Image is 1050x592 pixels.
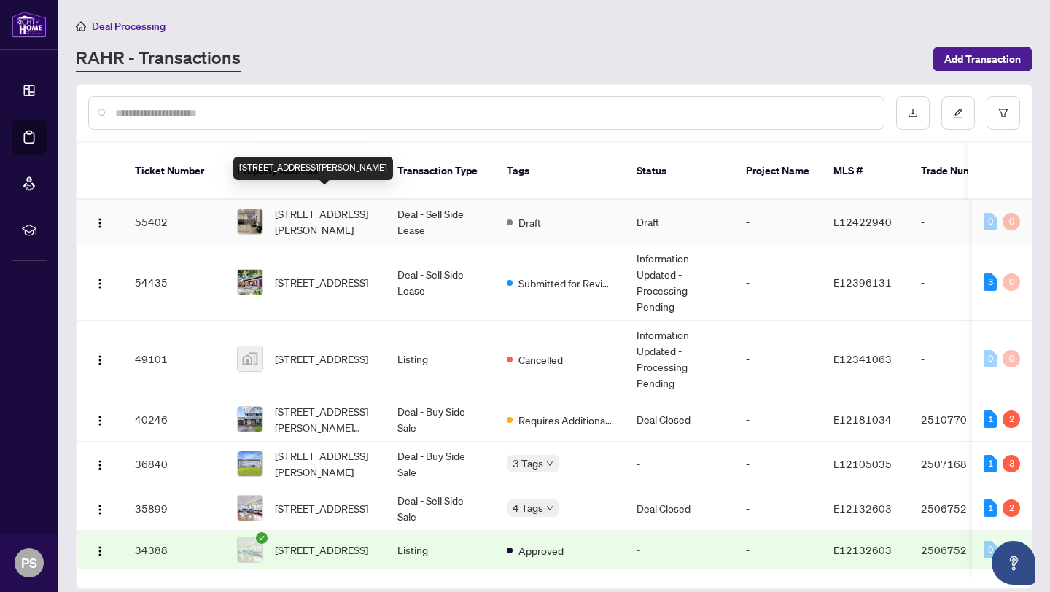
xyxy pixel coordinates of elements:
[909,244,1011,321] td: -
[233,157,393,180] div: [STREET_ADDRESS][PERSON_NAME]
[123,200,225,244] td: 55402
[275,274,368,290] span: [STREET_ADDRESS]
[833,413,892,426] span: E12181034
[734,200,822,244] td: -
[88,347,112,370] button: Logo
[992,541,1035,585] button: Open asap
[386,200,495,244] td: Deal - Sell Side Lease
[909,143,1011,200] th: Trade Number
[953,108,963,118] span: edit
[833,543,892,556] span: E12132603
[909,321,1011,397] td: -
[909,531,1011,569] td: 2506752
[88,408,112,431] button: Logo
[833,215,892,228] span: E12422940
[1003,213,1020,230] div: 0
[518,214,541,230] span: Draft
[275,403,374,435] span: [STREET_ADDRESS][PERSON_NAME][PERSON_NAME]
[984,499,997,517] div: 1
[94,504,106,515] img: Logo
[518,412,613,428] span: Requires Additional Docs
[495,143,625,200] th: Tags
[734,442,822,486] td: -
[1003,410,1020,428] div: 2
[984,541,997,558] div: 0
[88,270,112,294] button: Logo
[94,415,106,427] img: Logo
[833,457,892,470] span: E12105035
[518,275,613,291] span: Submitted for Review
[833,352,892,365] span: E12341063
[94,354,106,366] img: Logo
[998,108,1008,118] span: filter
[1003,455,1020,472] div: 3
[238,346,262,371] img: thumbnail-img
[386,397,495,442] td: Deal - Buy Side Sale
[21,553,37,573] span: PS
[238,209,262,234] img: thumbnail-img
[386,486,495,531] td: Deal - Sell Side Sale
[833,502,892,515] span: E12132603
[984,350,997,367] div: 0
[933,47,1032,71] button: Add Transaction
[123,143,225,200] th: Ticket Number
[909,397,1011,442] td: 2510770
[256,532,268,544] span: check-circle
[734,531,822,569] td: -
[984,410,997,428] div: 1
[94,278,106,289] img: Logo
[518,542,564,558] span: Approved
[88,452,112,475] button: Logo
[386,244,495,321] td: Deal - Sell Side Lease
[909,486,1011,531] td: 2506752
[734,486,822,531] td: -
[275,206,374,238] span: [STREET_ADDRESS][PERSON_NAME]
[734,397,822,442] td: -
[123,321,225,397] td: 49101
[909,200,1011,244] td: -
[625,200,734,244] td: Draft
[275,351,368,367] span: [STREET_ADDRESS]
[987,96,1020,130] button: filter
[513,455,543,472] span: 3 Tags
[625,397,734,442] td: Deal Closed
[123,397,225,442] td: 40246
[123,486,225,531] td: 35899
[625,143,734,200] th: Status
[625,442,734,486] td: -
[625,244,734,321] td: Information Updated - Processing Pending
[94,545,106,557] img: Logo
[896,96,930,130] button: download
[88,538,112,561] button: Logo
[833,276,892,289] span: E12396131
[123,531,225,569] td: 34388
[984,273,997,291] div: 3
[546,460,553,467] span: down
[908,108,918,118] span: download
[944,47,1021,71] span: Add Transaction
[88,210,112,233] button: Logo
[386,531,495,569] td: Listing
[238,270,262,295] img: thumbnail-img
[92,20,166,33] span: Deal Processing
[1003,499,1020,517] div: 2
[386,321,495,397] td: Listing
[275,500,368,516] span: [STREET_ADDRESS]
[123,244,225,321] td: 54435
[734,321,822,397] td: -
[225,143,386,200] th: Property Address
[909,442,1011,486] td: 2507168
[822,143,909,200] th: MLS #
[238,407,262,432] img: thumbnail-img
[941,96,975,130] button: edit
[12,11,47,38] img: logo
[123,442,225,486] td: 36840
[386,442,495,486] td: Deal - Buy Side Sale
[625,531,734,569] td: -
[513,499,543,516] span: 4 Tags
[76,21,86,31] span: home
[88,496,112,520] button: Logo
[518,351,563,367] span: Cancelled
[76,46,241,72] a: RAHR - Transactions
[94,217,106,229] img: Logo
